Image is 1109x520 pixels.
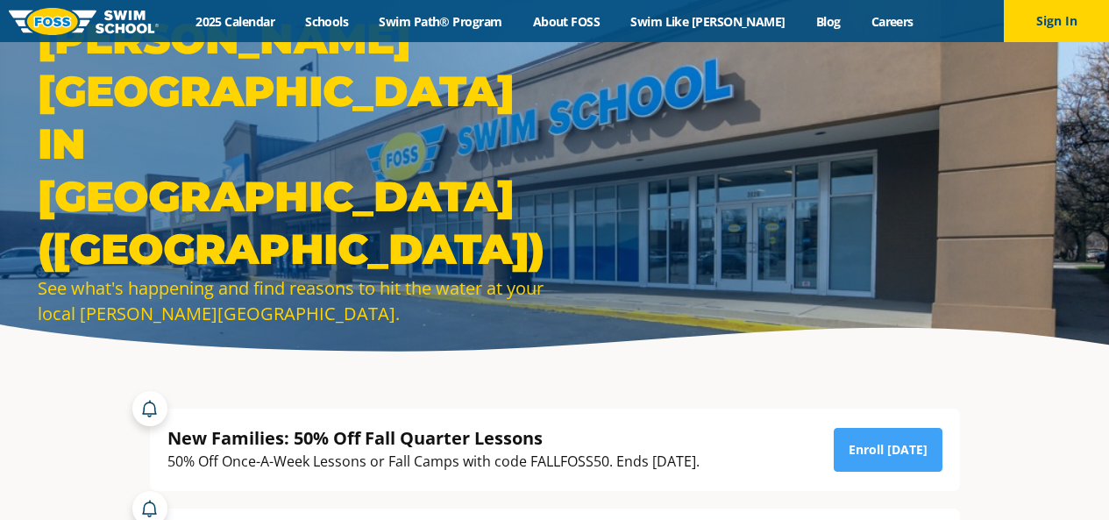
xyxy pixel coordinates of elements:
a: About FOSS [517,13,615,30]
img: FOSS Swim School Logo [9,8,159,35]
a: Swim Like [PERSON_NAME] [615,13,801,30]
a: Blog [800,13,856,30]
a: Enroll [DATE] [834,428,942,472]
h1: [PERSON_NAME][GEOGRAPHIC_DATA] in [GEOGRAPHIC_DATA] ([GEOGRAPHIC_DATA]) [38,12,546,275]
div: New Families: 50% Off Fall Quarter Lessons [167,426,700,450]
a: Schools [290,13,364,30]
div: See what's happening and find reasons to hit the water at your local [PERSON_NAME][GEOGRAPHIC_DATA]. [38,275,546,326]
a: 2025 Calendar [181,13,290,30]
a: Swim Path® Program [364,13,517,30]
a: Careers [856,13,928,30]
div: 50% Off Once-A-Week Lessons or Fall Camps with code FALLFOSS50. Ends [DATE]. [167,450,700,474]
